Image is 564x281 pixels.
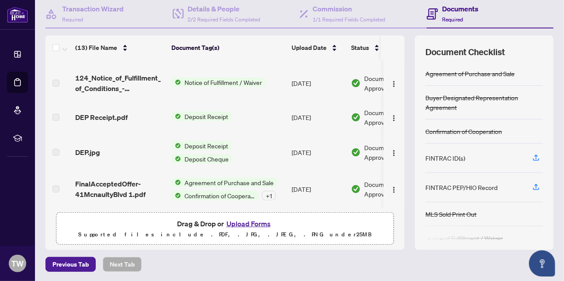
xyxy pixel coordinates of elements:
button: Upload Forms [224,218,273,229]
span: 1/1 Required Fields Completed [313,16,385,23]
span: Status [351,43,369,53]
img: Document Status [351,112,361,122]
span: Confirmation of Cooperation [181,191,258,200]
span: Document Approved [364,108,418,127]
button: Open asap [529,250,555,277]
span: Deposit Receipt [181,112,232,121]
h4: Commission [313,4,385,14]
button: Next Tab [103,257,142,272]
img: Status Icon [171,178,181,187]
button: Logo [387,76,401,90]
img: Status Icon [171,112,181,121]
div: + 1 [262,191,276,200]
span: DEP Receipt.pdf [75,112,128,123]
h4: Documents [442,4,479,14]
span: Notice of Fulfillment / Waiver [181,77,265,87]
button: Status IconDeposit Receipt [171,112,232,121]
img: Logo [390,186,397,193]
span: DEP.jpg [75,147,100,158]
span: FinalAcceptedOffer-41McnaultyBlvd 1.pdf [75,179,164,200]
img: Document Status [351,148,361,157]
span: Deposit Cheque [181,154,232,164]
td: [DATE] [288,101,348,134]
p: Supported files include .PDF, .JPG, .JPEG, .PNG under 25 MB [62,229,388,240]
h4: Transaction Wizard [62,4,124,14]
span: Document Approved [364,179,418,199]
span: TW [11,257,24,270]
button: Previous Tab [45,257,96,272]
img: Logo [390,115,397,122]
span: Document Approved [364,143,418,162]
th: Upload Date [288,35,348,60]
button: Logo [387,182,401,196]
td: [DATE] [288,171,348,207]
img: Status Icon [171,77,181,87]
span: 124_Notice_of_Fulfillment_of_Conditions_-_Agreement_of_Purchase_and_Sale_-_A_-_PropTx-[PERSON_NAM... [75,73,164,94]
th: Document Tag(s) [168,35,288,60]
th: (13) File Name [72,35,168,60]
img: Status Icon [171,191,181,200]
img: Status Icon [171,154,181,164]
span: Drag & Drop or [177,218,273,229]
td: [DATE] [288,134,348,171]
div: Confirmation of Cooperation [425,126,502,136]
span: Upload Date [292,43,327,53]
span: Document Checklist [425,46,505,58]
img: Document Status [351,78,361,88]
button: Status IconAgreement of Purchase and SaleStatus IconConfirmation of Cooperation+1 [171,178,277,200]
img: Document Status [351,184,361,194]
span: Agreement of Purchase and Sale [181,178,277,187]
button: Status IconDeposit ReceiptStatus IconDeposit Cheque [171,141,236,164]
button: Logo [387,110,401,124]
button: Logo [387,145,401,159]
img: Status Icon [171,141,181,151]
span: Document Approved [364,74,418,93]
div: MLS Sold Print Out [425,209,477,219]
span: Deposit Receipt [181,141,232,151]
span: (13) File Name [75,43,117,53]
h4: Details & People [188,4,261,14]
span: 2/2 Required Fields Completed [188,16,261,23]
img: Logo [390,81,397,88]
img: Logo [390,150,397,157]
img: logo [7,7,28,23]
div: Agreement of Purchase and Sale [425,69,515,78]
span: Required [442,16,463,23]
span: Drag & Drop orUpload FormsSupported files include .PDF, .JPG, .JPEG, .PNG under25MB [56,213,393,245]
span: Required [62,16,83,23]
span: Previous Tab [52,257,89,271]
div: FINTRAC ID(s) [425,153,465,163]
div: Buyer Designated Representation Agreement [425,93,543,112]
td: [DATE] [288,66,348,101]
th: Status [348,35,422,60]
div: FINTRAC PEP/HIO Record [425,183,498,192]
button: Status IconNotice of Fulfillment / Waiver [171,77,265,87]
